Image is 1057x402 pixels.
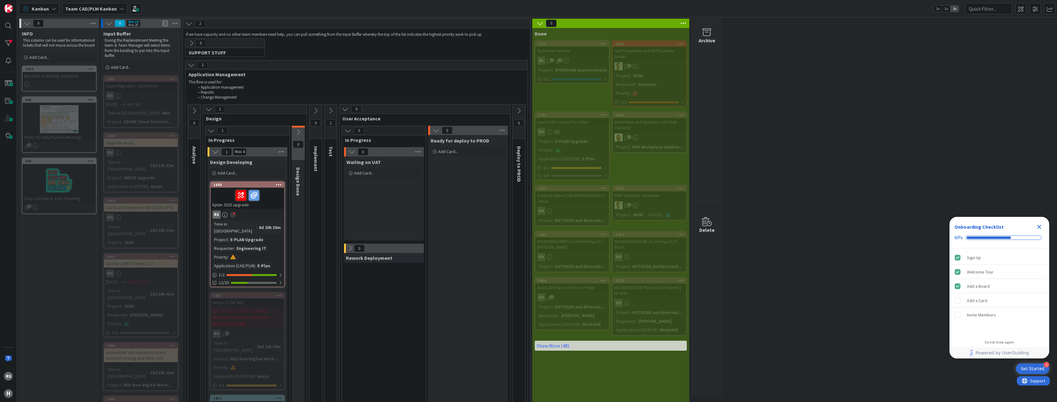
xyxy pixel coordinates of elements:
[537,138,552,145] div: Project
[535,283,609,292] div: AutoCAD Import | Demo | Pepijn
[121,118,122,125] span: :
[613,299,686,307] div: RH
[537,217,552,224] div: Project
[22,96,97,153] a: 968HOW TO: Daily Kanban Meeting
[631,143,684,150] div: AVD Workplace implem...
[213,314,282,327] b: Waiting for Struc team and [PERSON_NAME]
[535,186,609,205] div: 1473External Import | INC000000250263 | T. Jokay
[552,263,553,270] span: :
[636,318,637,325] span: :
[106,269,114,278] div: RH
[537,253,545,261] div: RH
[1016,363,1049,374] div: Open Get Started checklist, remaining modules: 2
[104,254,178,259] div: 1667
[106,279,117,285] span: [DATE]
[104,343,178,362] div: 1666BetterWMF still needed in latest AutoCAD tooling and Win11 OS?
[104,213,178,222] div: RH
[537,321,580,328] div: Application (CAD/PLM)
[537,155,580,162] div: Application (CAD/PLM)
[535,341,687,351] a: Show More (48)
[149,291,176,297] div: 18d 18h 41m
[121,174,122,181] span: :
[535,57,609,65] div: BL
[965,3,1012,14] input: Quick Filter...
[213,254,228,260] div: Priority
[630,263,631,270] span: :
[949,347,1049,358] div: Footer
[104,254,178,268] div: 1667Update SIMIT license 11.3
[104,82,178,90] div: Azure Migration - SpiraTeam
[615,72,630,79] div: Project
[543,165,549,171] span: 0 / 1
[122,118,173,125] div: AZURE Cloud Transfor...
[552,303,553,310] span: :
[613,237,686,251] div: INC000000250108 | Acad Import | P. Baart
[535,164,609,172] div: 0/1
[65,6,117,12] b: Team CAD/PLM Kanban
[537,128,545,136] div: RH
[615,81,636,88] div: Requester
[104,92,178,100] div: RH
[613,278,686,297] div: 1773INC000000250879 | AutoCAD Import | M. Vrlik
[580,155,581,162] span: :
[22,133,96,141] div: HOW TO: Daily Kanban Meeting
[967,254,981,261] div: Sign Up
[219,279,229,286] span: 12/33
[535,277,610,330] a: 1819AutoCAD Import | Demo | PepijnRHProject:AUTOCAD and External...Requester:[PERSON_NAME]Applica...
[27,143,31,147] span: 1
[22,158,97,214] a: 946Stop Starting & Start Finishing
[535,253,609,261] div: RH
[213,245,234,252] div: Requester
[538,42,609,46] div: 1379
[630,309,631,316] span: :
[103,342,178,391] a: 1666BetterWMF still needed in latest AutoCAD tooling and Win11 OS?Time in [GEOGRAPHIC_DATA]:18d 1...
[535,112,609,126] div: 1721Load 2025 License for Eplan
[535,232,609,237] div: 1413
[953,347,1046,358] a: Powered by UserGuiding
[613,112,686,118] div: 1468
[106,92,114,100] div: RH
[148,291,149,297] span: :
[218,170,237,176] span: Add Card...
[354,170,374,176] span: Add Card...
[613,253,686,261] div: RH
[106,174,121,181] div: Project
[543,172,549,179] span: 0/5
[537,312,559,319] div: Requester
[106,287,148,301] div: Time in [GEOGRAPHIC_DATA]
[630,143,631,150] span: :
[535,40,610,84] a: 1379Hydroman licenseBLProject:HYDROSIM implementation0/1
[535,237,609,251] div: INC000000249891 | External Import | [PERSON_NAME]
[537,303,552,310] div: Project
[954,223,1004,231] div: Onboarding Checklist
[615,253,623,261] div: RH
[615,309,630,316] div: Project
[615,62,623,70] img: BO
[535,278,609,283] div: 1819
[219,272,225,278] span: 1 / 2
[954,235,963,241] div: 60%
[657,326,658,333] span: :
[25,159,96,163] div: 946
[537,263,552,270] div: Project
[637,318,673,325] div: [PERSON_NAME]
[613,232,686,251] div: 1412INC000000250108 | Acad Import | P. Baart
[615,263,630,270] div: Project
[560,312,596,319] div: [PERSON_NAME]
[537,207,545,215] div: RH
[122,174,157,181] div: ANSYS upgrade
[27,204,31,208] span: 1
[211,182,284,188] div: 1649
[121,303,122,310] span: :
[615,318,636,325] div: Requester
[615,42,686,46] div: 1235
[210,292,285,390] a: 1351Ansys 17 for W11[DATE] By [PERSON_NAME]...Waiting for Struc team and [PERSON_NAME]RHTime in [...
[559,312,560,319] span: :
[22,66,96,72] div: 1033
[636,81,637,88] span: :
[106,311,127,318] div: Requester
[613,232,686,237] div: 1412
[581,321,602,328] div: Windchill
[107,344,178,348] div: 1666
[613,201,686,209] div: BO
